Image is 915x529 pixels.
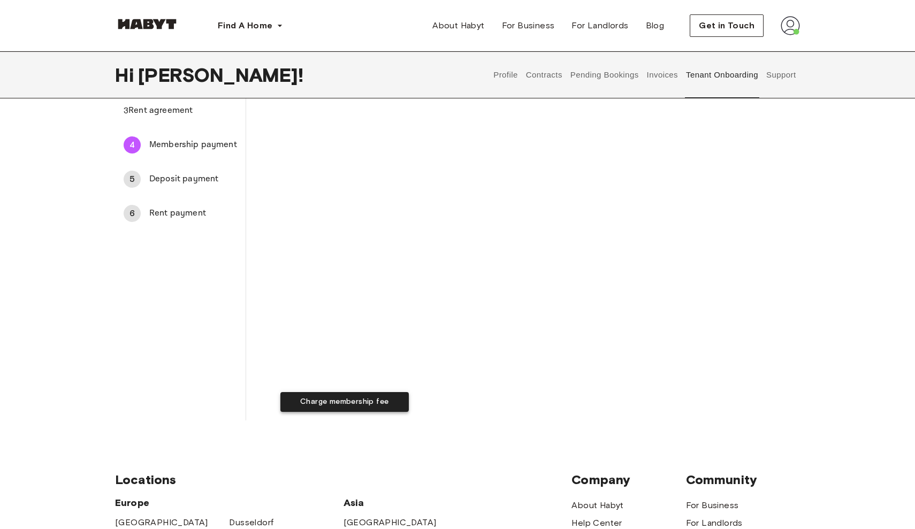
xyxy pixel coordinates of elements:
[124,171,141,188] div: 5
[149,173,237,186] span: Deposit payment
[115,516,208,529] a: [GEOGRAPHIC_DATA]
[699,19,754,32] span: Get in Touch
[490,51,800,98] div: user profile tabs
[637,15,673,36] a: Blog
[115,496,344,509] span: Europe
[149,207,237,220] span: Rent payment
[229,516,273,529] a: Dusseldorf
[138,64,303,86] span: [PERSON_NAME] !
[571,472,685,488] span: Company
[218,19,272,32] span: Find A Home
[645,51,679,98] button: Invoices
[115,64,138,86] span: Hi
[569,51,640,98] button: Pending Bookings
[493,15,563,36] a: For Business
[115,98,246,124] div: 3Rent agreement
[524,51,563,98] button: Contracts
[115,166,246,192] div: 5Deposit payment
[115,19,179,29] img: Habyt
[765,51,797,98] button: Support
[781,16,800,35] img: avatar
[209,15,292,36] button: Find A Home
[344,516,437,529] a: [GEOGRAPHIC_DATA]
[124,205,141,222] div: 6
[432,19,484,32] span: About Habyt
[278,24,768,394] iframe: Secure payment input frame
[128,104,237,117] span: Rent agreement
[115,472,571,488] span: Locations
[492,51,520,98] button: Profile
[149,139,237,151] span: Membership payment
[571,499,623,512] a: About Habyt
[685,51,760,98] button: Tenant Onboarding
[690,14,764,37] button: Get in Touch
[124,136,141,154] div: 4
[571,19,628,32] span: For Landlords
[124,104,128,117] div: 3
[686,472,800,488] span: Community
[115,132,246,158] div: 4Membership payment
[563,15,637,36] a: For Landlords
[344,496,457,509] span: Asia
[280,392,409,412] button: Charge membership fee
[115,201,246,226] div: 6Rent payment
[646,19,665,32] span: Blog
[424,15,493,36] a: About Habyt
[686,499,739,512] a: For Business
[502,19,555,32] span: For Business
